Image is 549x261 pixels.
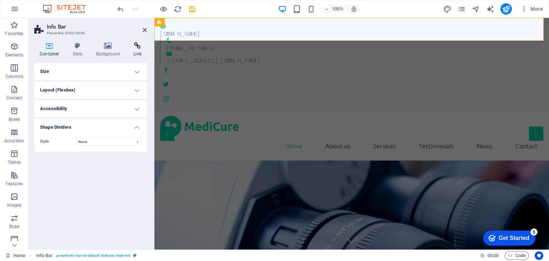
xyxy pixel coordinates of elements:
[47,24,147,30] h2: Info Bar
[486,5,495,13] button: text_generator
[457,5,466,13] button: pages
[34,119,147,132] h4: Shape Dividers
[173,5,182,13] button: reload
[9,117,20,122] p: Boxes
[7,202,22,208] p: Images
[518,3,546,15] button: More
[34,63,147,80] h4: Size
[472,5,480,13] button: navigator
[174,5,182,13] i: Reload page
[36,251,137,260] nav: breadcrumb
[443,5,451,13] i: Design (Ctrl+Alt+Y)
[535,251,543,260] button: Usercentrics
[502,5,510,13] i: Publish
[6,95,22,101] p: Content
[351,6,357,12] i: On resize automatically adjust zoom level to fit chosen device.
[68,42,91,57] h4: Style
[188,5,196,13] button: save
[5,52,24,58] p: Elements
[486,5,494,13] i: AI Writer
[493,253,494,258] span: :
[133,253,137,257] i: This element is a customizable preset
[117,5,125,13] i: Undo: Change text (Ctrl+Z)
[480,251,499,260] h6: Session time
[128,42,147,57] h4: Link
[34,100,147,117] h4: Accessibility
[457,5,466,13] i: Pages (Ctrl+Alt+S)
[6,251,25,260] a: Click to cancel selection. Double-click to open Pages
[8,159,21,165] p: Tables
[500,3,512,15] button: publish
[91,42,128,57] h4: Background
[41,5,95,13] img: Editor Logo
[488,251,499,260] span: 00 00
[36,251,53,260] span: Click to select. Double-click to edit
[508,251,526,260] span: Code
[472,5,480,13] i: Navigator
[116,5,125,13] button: undo
[443,5,452,13] button: design
[47,30,133,36] h3: Preset #ed-900019698
[321,5,347,13] button: 100%
[505,251,529,260] button: Code
[53,1,60,9] div: 5
[55,251,130,260] span: . preset-info-bar-v3-default .hide-sm .hide-md
[6,4,58,19] div: Get Started 5 items remaining, 0% complete
[21,8,52,14] div: Get Started
[34,82,147,99] h4: Layout (Flexbox)
[6,181,23,187] p: Features
[40,139,49,144] span: Style
[5,74,23,79] p: Columns
[5,31,23,36] p: Favorites
[159,5,168,13] button: Click here to leave preview mode and continue editing
[34,42,68,57] h4: Container
[9,224,20,230] p: Slider
[4,138,24,144] p: Accordion
[332,5,343,13] h6: 100%
[188,5,196,13] i: Save (Ctrl+S)
[520,5,543,13] span: More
